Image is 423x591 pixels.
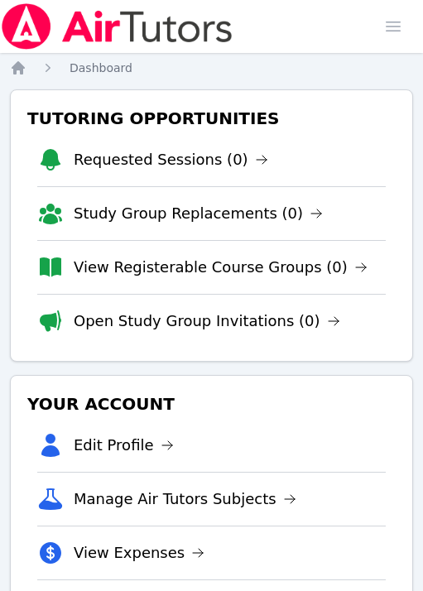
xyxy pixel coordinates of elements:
span: Dashboard [70,61,132,74]
a: Dashboard [70,60,132,76]
a: Study Group Replacements (0) [74,202,323,225]
a: View Expenses [74,541,204,565]
a: Edit Profile [74,434,174,457]
a: Manage Air Tutors Subjects [74,488,296,511]
a: View Registerable Course Groups (0) [74,256,368,279]
nav: Breadcrumb [10,60,413,76]
h3: Tutoring Opportunities [24,103,399,133]
a: Open Study Group Invitations (0) [74,310,340,333]
a: Requested Sessions (0) [74,148,268,171]
h3: Your Account [24,389,399,419]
